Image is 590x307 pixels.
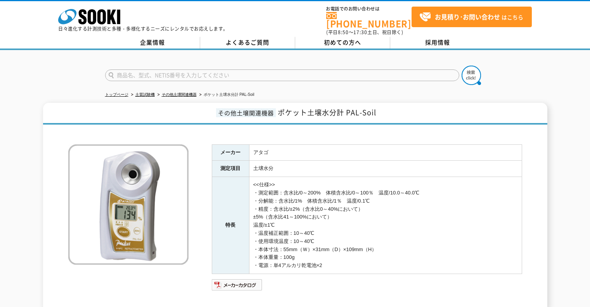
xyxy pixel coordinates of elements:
[105,69,459,81] input: 商品名、型式、NETIS番号を入力してください
[212,161,249,177] th: 測定項目
[249,161,522,177] td: 土壌水分
[249,144,522,161] td: アタゴ
[326,12,412,28] a: [PHONE_NUMBER]
[353,29,367,36] span: 17:30
[249,177,522,274] td: <<仕様>> ・測定範囲：含水比/0～200% 体積含水比/0～100％ 温度/10.0～40.0℃ ・分解能：含水比/1% 体積含水比/1％ 温度/0.1℃ ・精度：含水比/±2%（含水比0～...
[338,29,349,36] span: 8:50
[419,11,523,23] span: はこちら
[435,12,500,21] strong: お見積り･お問い合わせ
[212,144,249,161] th: メーカー
[390,37,485,49] a: 採用情報
[278,107,376,118] span: ポケット土壌水分計 PAL-Soil
[105,92,128,97] a: トップページ
[212,177,249,274] th: 特長
[198,91,254,99] li: ポケット土壌水分計 PAL-Soil
[135,92,155,97] a: 土質試験機
[212,279,263,291] img: メーカーカタログ
[162,92,197,97] a: その他土壌関連機器
[324,38,361,47] span: 初めての方へ
[68,144,189,265] img: ポケット土壌水分計 PAL-Soil
[462,66,481,85] img: btn_search.png
[200,37,295,49] a: よくあるご質問
[212,284,263,290] a: メーカーカタログ
[216,108,276,117] span: その他土壌関連機器
[105,37,200,49] a: 企業情報
[326,7,412,11] span: お電話でのお問い合わせは
[412,7,532,27] a: お見積り･お問い合わせはこちら
[295,37,390,49] a: 初めての方へ
[58,26,228,31] p: 日々進化する計測技術と多種・多様化するニーズにレンタルでお応えします。
[326,29,403,36] span: (平日 ～ 土日、祝日除く)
